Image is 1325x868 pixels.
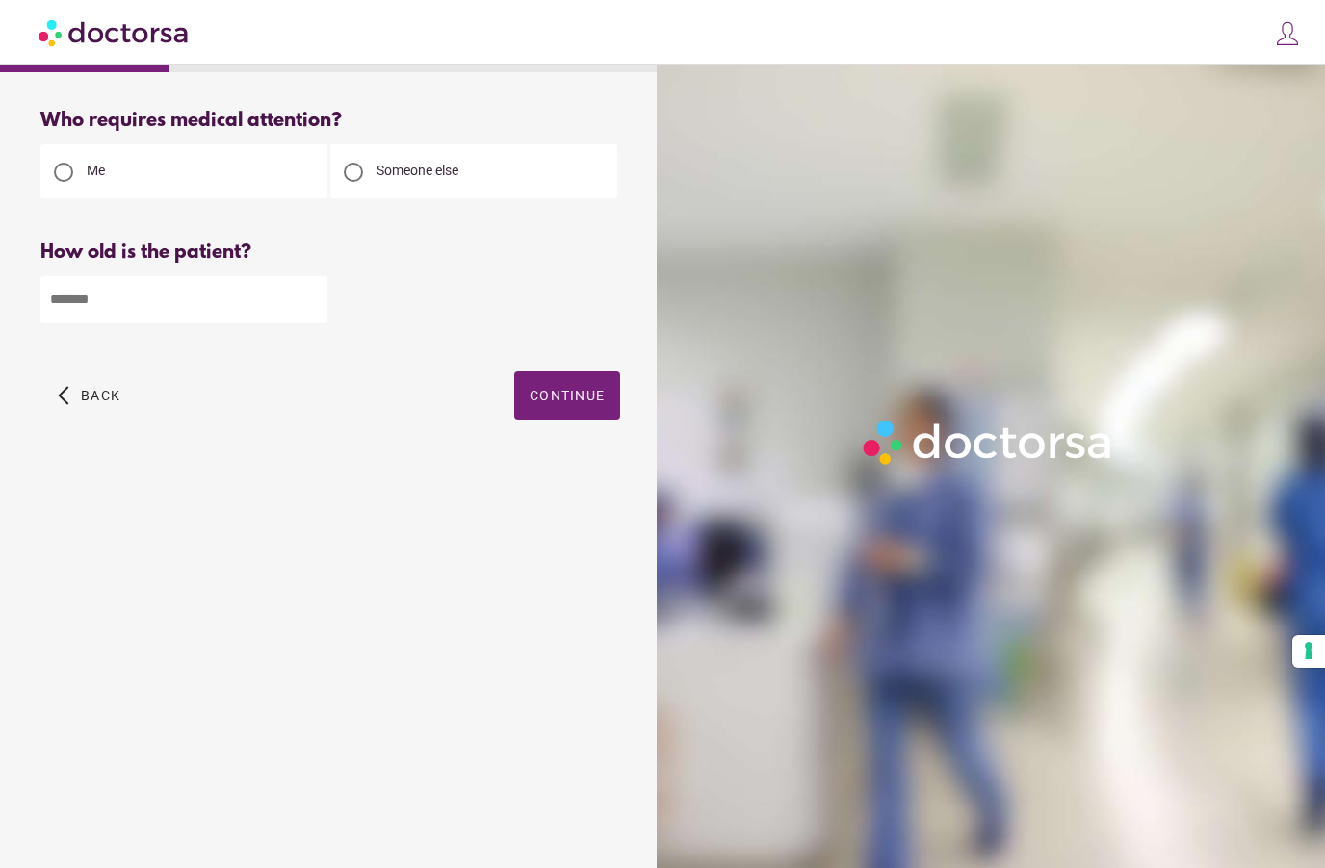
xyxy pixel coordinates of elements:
[514,371,620,420] button: Continue
[40,242,620,264] div: How old is the patient?
[40,110,620,132] div: Who requires medical attention?
[50,371,128,420] button: arrow_back_ios Back
[87,163,105,178] span: Me
[39,11,191,54] img: Doctorsa.com
[530,388,605,403] span: Continue
[81,388,120,403] span: Back
[1274,20,1301,47] img: icons8-customer-100.png
[856,413,1121,472] img: Logo-Doctorsa-trans-White-partial-flat.png
[377,163,458,178] span: Someone else
[1292,635,1325,668] button: Your consent preferences for tracking technologies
